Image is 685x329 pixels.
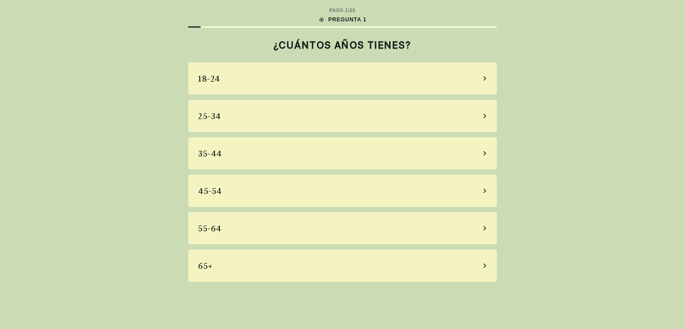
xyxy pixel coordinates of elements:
[198,185,222,197] div: 45-54
[198,110,221,122] div: 25-34
[188,39,497,51] h2: ¿CUÁNTOS AÑOS TIENES?
[198,148,222,160] div: 35-44
[318,16,367,24] div: PREGUNTA 1
[198,73,220,85] div: 18-24
[330,7,356,14] div: PASO 1 / 25
[198,222,222,234] div: 55-64
[198,260,213,272] div: 65+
